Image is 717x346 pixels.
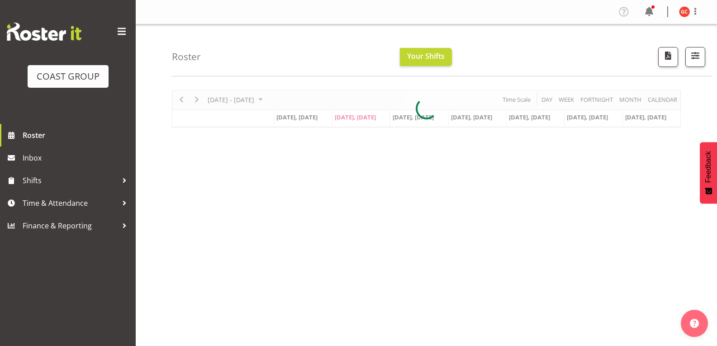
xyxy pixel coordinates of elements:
span: Feedback [704,151,712,183]
span: Time & Attendance [23,196,118,210]
span: Inbox [23,151,131,165]
button: Your Shifts [400,48,452,66]
h4: Roster [172,52,201,62]
button: Feedback - Show survey [700,142,717,204]
span: Shifts [23,174,118,187]
img: Rosterit website logo [7,23,81,41]
span: Your Shifts [407,51,445,61]
span: Roster [23,128,131,142]
img: georgia-costain9019.jpg [679,6,690,17]
img: help-xxl-2.png [690,319,699,328]
span: Finance & Reporting [23,219,118,232]
button: Filter Shifts [685,47,705,67]
button: Download a PDF of the roster according to the set date range. [658,47,678,67]
div: COAST GROUP [37,70,100,83]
